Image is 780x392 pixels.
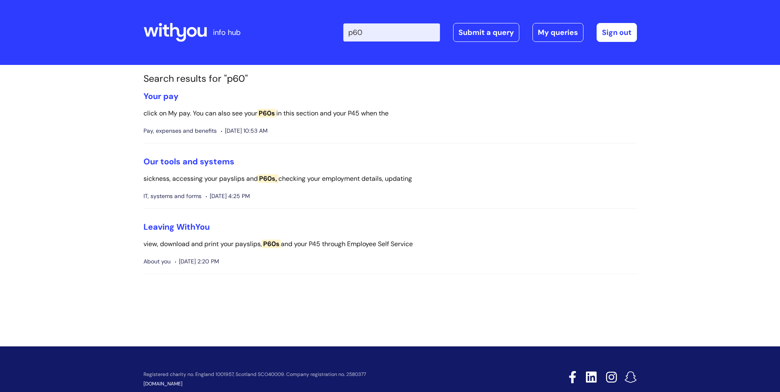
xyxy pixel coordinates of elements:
[144,256,171,267] span: About you
[144,191,201,201] span: IT, systems and forms
[258,174,278,183] span: P60s,
[144,221,210,232] a: Leaving WithYou
[221,126,268,136] span: [DATE] 10:53 AM
[257,109,276,118] span: P60s
[213,26,241,39] p: info hub
[262,240,281,248] span: P60s
[175,256,219,267] span: [DATE] 2:20 PM
[144,380,183,387] a: [DOMAIN_NAME]
[343,23,637,42] div: | -
[144,73,637,85] h1: Search results for "p60"
[206,191,250,201] span: [DATE] 4:25 PM
[144,173,637,185] p: sickness, accessing your payslips and checking your employment details, updating
[144,126,217,136] span: Pay, expenses and benefits
[532,23,583,42] a: My queries
[144,372,510,377] p: Registered charity no. England 1001957, Scotland SCO40009. Company registration no. 2580377
[453,23,519,42] a: Submit a query
[597,23,637,42] a: Sign out
[144,238,637,250] p: view, download and print your payslips, and your P45 through Employee Self Service
[144,108,637,120] p: click on My pay. You can also see your in this section and your P45 when the
[144,91,178,101] a: Your pay
[144,156,234,167] a: Our tools and systems
[343,23,440,42] input: Search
